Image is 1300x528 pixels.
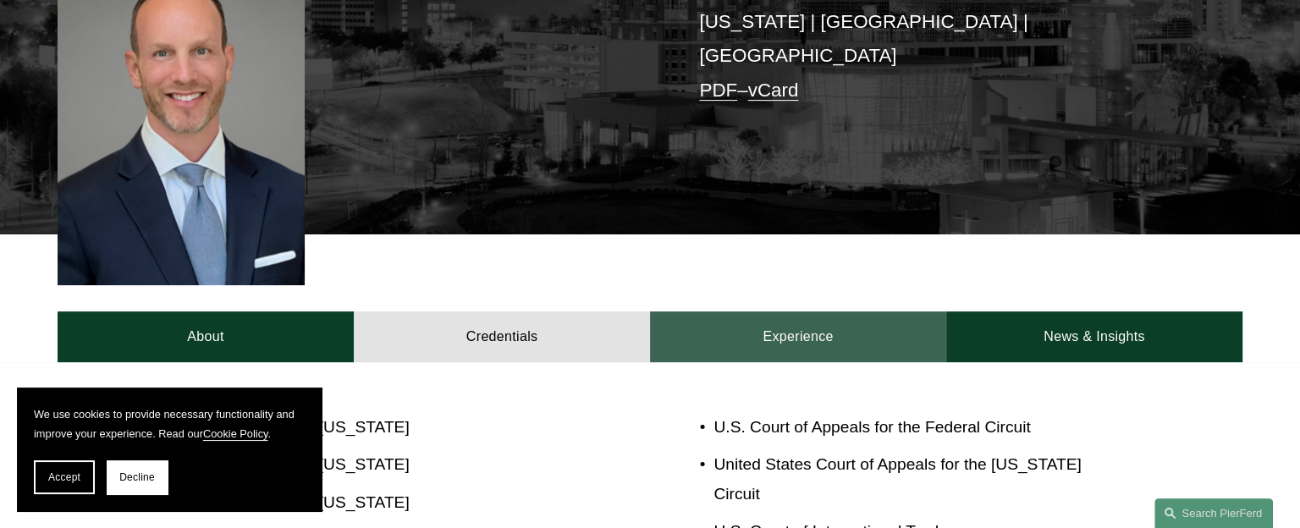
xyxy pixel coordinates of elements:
[713,450,1094,509] p: United States Court of Appeals for the [US_STATE] Circuit
[1154,498,1273,528] a: Search this site
[48,471,80,483] span: Accept
[34,404,305,443] p: We use cookies to provide necessary functionality and improve your experience. Read our .
[946,311,1242,362] a: News & Insights
[650,311,946,362] a: Experience
[354,311,650,362] a: Credentials
[17,388,322,511] section: Cookie banner
[34,460,95,494] button: Accept
[748,80,799,101] a: vCard
[203,427,268,440] a: Cookie Policy
[58,311,354,362] a: About
[713,413,1094,443] p: U.S. Court of Appeals for the Federal Circuit
[119,471,155,483] span: Decline
[319,413,650,443] p: [US_STATE]
[107,460,168,494] button: Decline
[699,80,737,101] a: PDF
[319,488,650,518] p: [US_STATE]
[319,450,650,480] p: [US_STATE]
